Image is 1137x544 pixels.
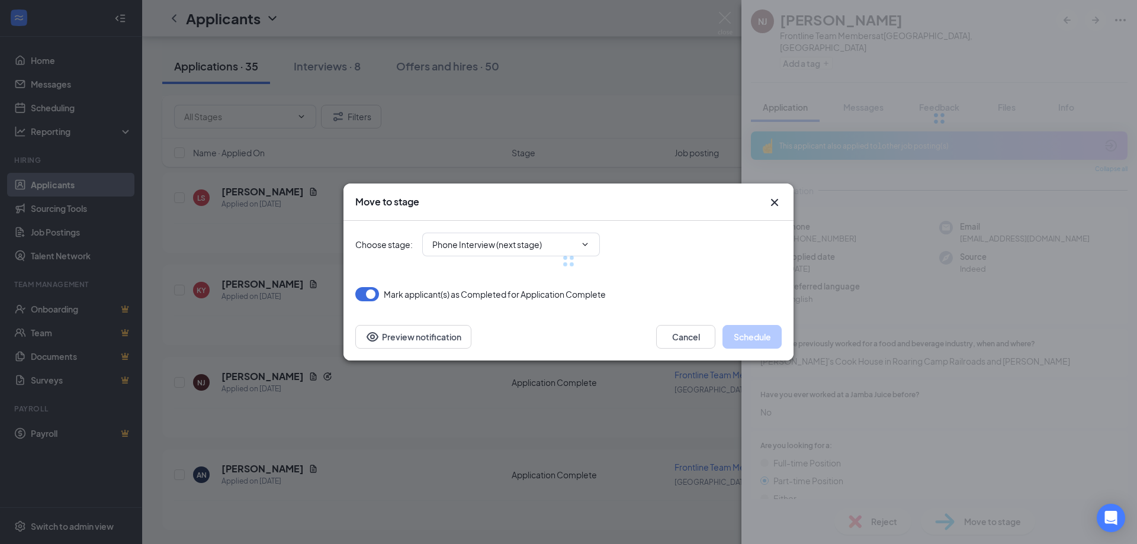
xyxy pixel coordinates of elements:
svg: Eye [365,330,380,344]
button: Preview notificationEye [355,325,471,349]
div: Open Intercom Messenger [1097,504,1125,532]
button: Schedule [722,325,782,349]
h3: Move to stage [355,195,419,208]
svg: Cross [767,195,782,210]
button: Close [767,195,782,210]
button: Cancel [656,325,715,349]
